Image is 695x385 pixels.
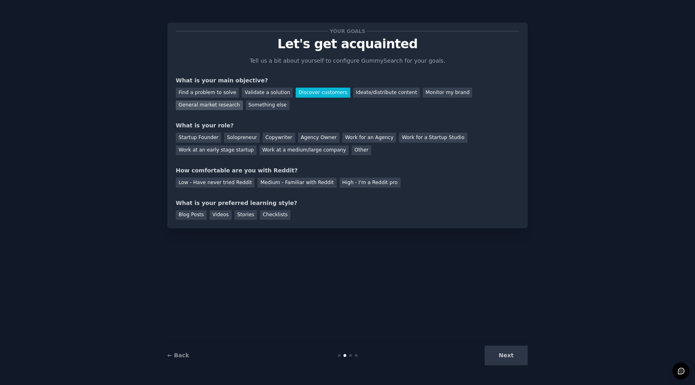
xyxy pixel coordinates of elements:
div: General market research [176,100,243,111]
div: Checklists [260,210,290,220]
div: High - I'm a Reddit pro [339,178,401,188]
div: Work for an Agency [342,133,396,143]
div: Solopreneur [224,133,259,143]
div: Videos [210,210,232,220]
div: Work for a Startup Studio [399,133,467,143]
div: Other [352,145,371,156]
div: Agency Owner [298,133,339,143]
p: Let's get acquainted [176,37,519,51]
div: What is your main objective? [176,76,519,85]
div: Something else [246,100,290,111]
div: Copywriter [263,133,295,143]
div: Monitor my brand [423,88,472,98]
p: Tell us a bit about yourself to configure GummySearch for your goals. [246,57,449,65]
div: Blog Posts [176,210,207,220]
div: Validate a solution [242,88,293,98]
div: Medium - Familiar with Reddit [257,178,336,188]
div: Work at a medium/large company [259,145,349,156]
div: Startup Founder [176,133,221,143]
div: Stories [234,210,257,220]
div: How comfortable are you with Reddit? [176,166,519,175]
div: Discover customers [296,88,350,98]
a: ← Back [167,352,189,358]
div: Work at an early stage startup [176,145,257,156]
div: What is your preferred learning style? [176,199,519,207]
div: Ideate/distribute content [353,88,420,98]
div: Low - Have never tried Reddit [176,178,255,188]
span: Your goals [328,27,367,35]
div: What is your role? [176,121,519,130]
div: Find a problem to solve [176,88,239,98]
